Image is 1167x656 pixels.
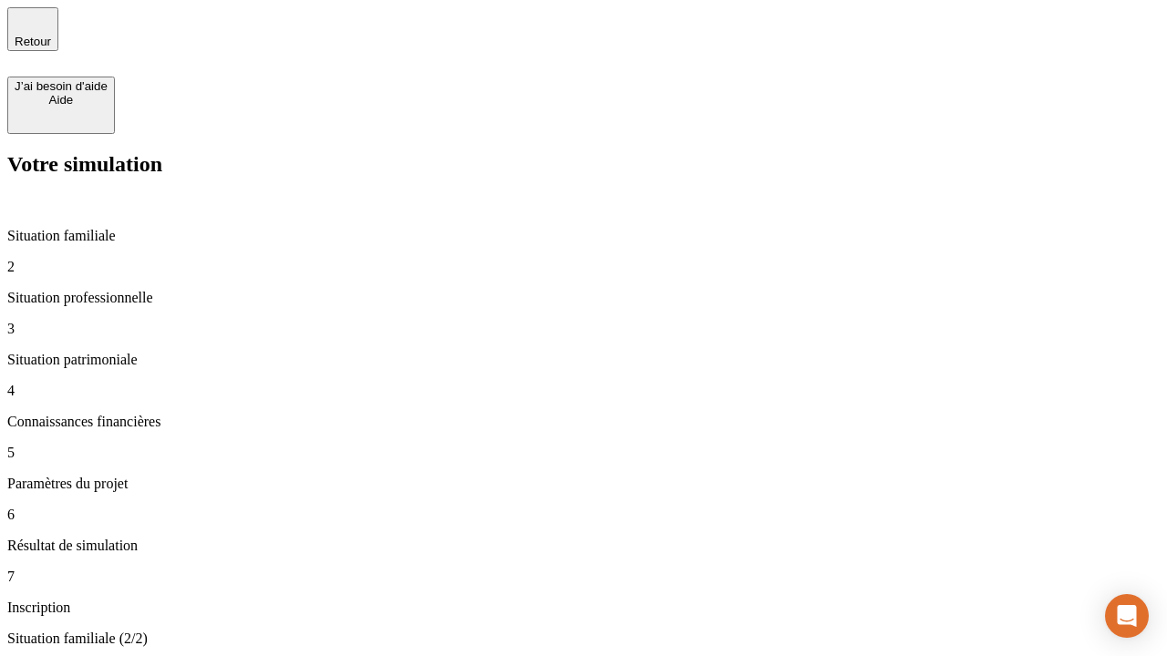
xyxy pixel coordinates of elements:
div: Open Intercom Messenger [1105,594,1149,638]
p: Inscription [7,600,1160,616]
p: 7 [7,569,1160,585]
p: Paramètres du projet [7,476,1160,492]
button: Retour [7,7,58,51]
h2: Votre simulation [7,152,1160,177]
p: Situation familiale [7,228,1160,244]
p: Situation familiale (2/2) [7,630,1160,647]
p: Situation professionnelle [7,290,1160,306]
button: J’ai besoin d'aideAide [7,77,115,134]
div: J’ai besoin d'aide [15,79,108,93]
p: 2 [7,259,1160,275]
div: Aide [15,93,108,107]
p: Connaissances financières [7,414,1160,430]
p: 4 [7,383,1160,399]
p: Résultat de simulation [7,538,1160,554]
span: Retour [15,35,51,48]
p: 3 [7,321,1160,337]
p: 6 [7,507,1160,523]
p: 5 [7,445,1160,461]
p: Situation patrimoniale [7,352,1160,368]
